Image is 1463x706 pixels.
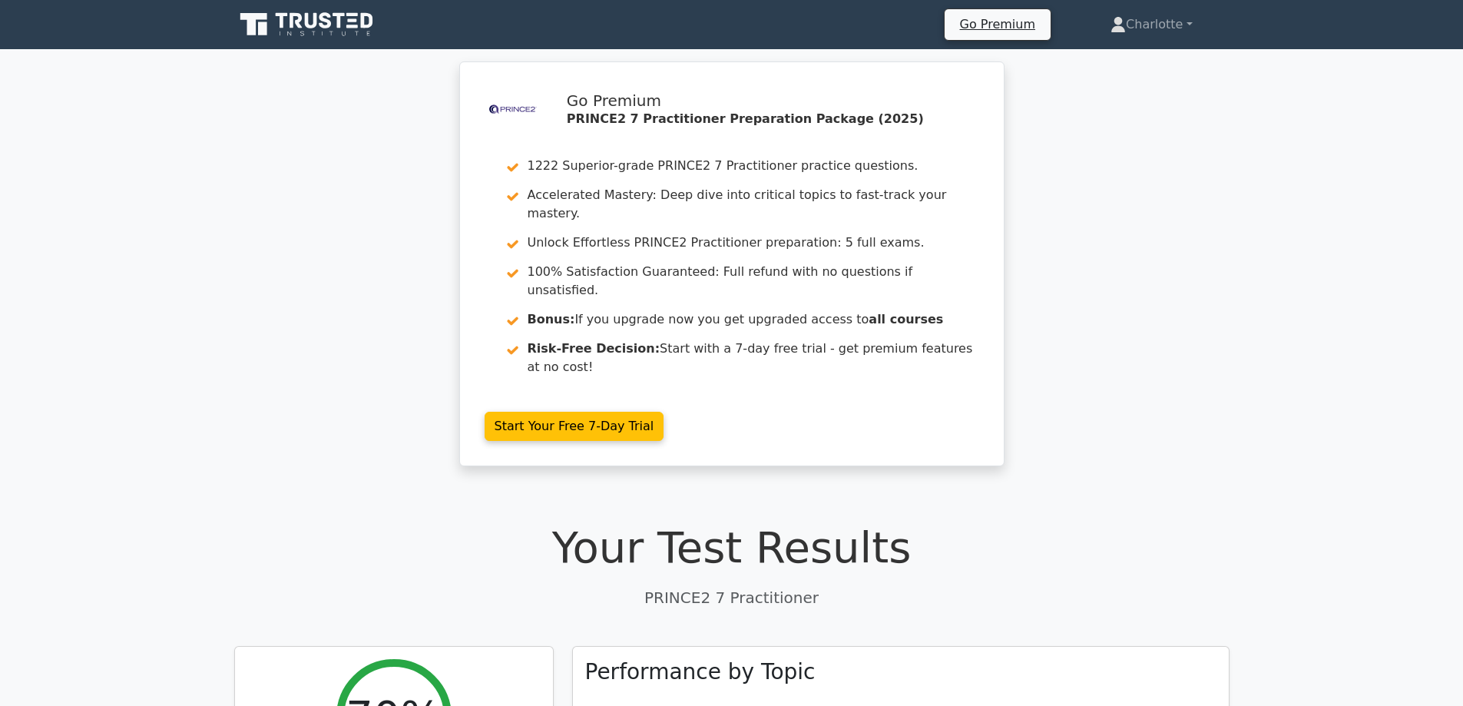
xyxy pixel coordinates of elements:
a: Start Your Free 7-Day Trial [485,412,664,441]
h3: Performance by Topic [585,659,816,685]
p: PRINCE2 7 Practitioner [234,586,1230,609]
a: Go Premium [951,14,1044,35]
h1: Your Test Results [234,522,1230,573]
a: Charlotte [1074,9,1229,40]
